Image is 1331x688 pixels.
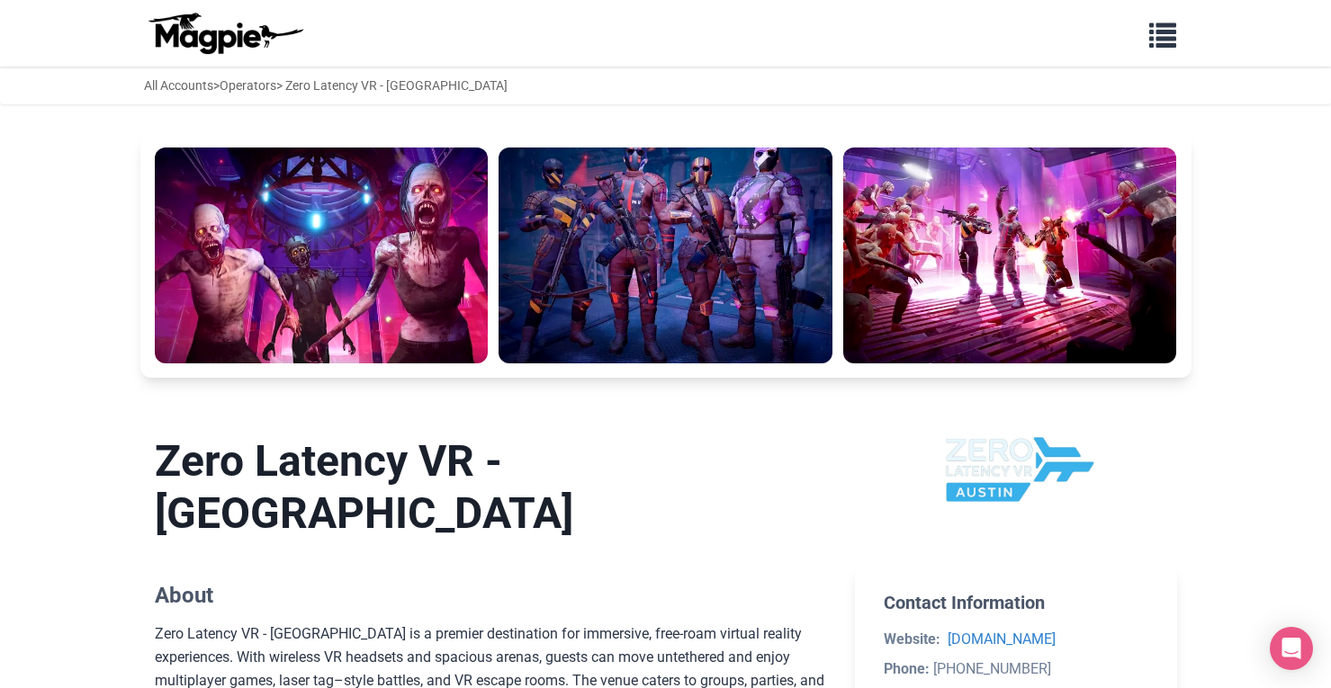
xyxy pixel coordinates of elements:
a: Operators [220,78,276,93]
div: Open Intercom Messenger [1270,627,1313,670]
h2: About [155,583,827,609]
img: Zero Latency VR - Austin logo [930,435,1102,505]
h1: Zero Latency VR - [GEOGRAPHIC_DATA] [155,435,827,539]
li: [PHONE_NUMBER] [884,657,1147,681]
div: > > Zero Latency VR - [GEOGRAPHIC_DATA] [144,76,508,95]
img: Undead Arena - VR Experience [155,147,489,363]
h2: Contact Information [884,592,1147,613]
img: Undead Arena - VR Experience [499,147,832,363]
a: All Accounts [144,78,213,93]
img: logo-ab69f6fb50320c5b225c76a69d11143b.png [144,12,306,55]
a: [DOMAIN_NAME] [948,630,1056,648]
img: Undead Arena - VR Experience [843,147,1177,363]
strong: Phone: [884,660,930,677]
strong: Website: [884,630,940,648]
